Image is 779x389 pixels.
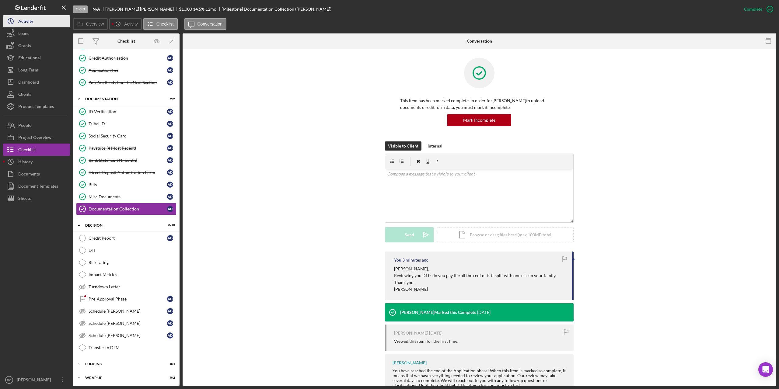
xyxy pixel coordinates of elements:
[76,232,176,244] a: Credit ReportAD
[89,284,176,289] div: Turndown Letter
[400,97,558,111] p: This item has been marked complete. In order for [PERSON_NAME] to upload documents or edit form d...
[89,260,176,265] div: Risk rating
[89,68,167,73] div: Application Fee
[89,146,167,151] div: Paystubs (4 Most Recent)
[89,333,167,338] div: Schedule [PERSON_NAME]
[109,18,141,30] button: Activity
[197,22,223,26] label: Conversation
[179,6,192,12] span: $1,000
[76,130,176,142] a: Social Security CardAD
[758,362,773,377] div: Open Intercom Messenger
[3,156,70,168] button: History
[73,5,88,13] div: Open
[167,55,173,61] div: A D
[76,329,176,342] a: Schedule [PERSON_NAME]AD
[15,374,55,387] div: [PERSON_NAME]
[3,76,70,88] button: Dashboard
[385,141,421,151] button: Visible to Client
[429,331,442,335] time: 2025-09-19 16:54
[3,374,70,386] button: RC[PERSON_NAME]
[76,269,176,281] a: Impact Metrics
[89,170,167,175] div: Direct Deposit Authorization Form
[424,141,445,151] button: Internal
[167,206,173,212] div: A D
[18,144,36,157] div: Checklist
[3,180,70,192] a: Document Templates
[3,64,70,76] button: Long-Term
[3,168,70,180] button: Documents
[89,194,167,199] div: Misc Documents
[3,52,70,64] button: Educational
[167,145,173,151] div: A D
[18,64,38,78] div: Long-Term
[3,88,70,100] button: Clients
[388,141,418,151] div: Visible to Client
[89,345,176,350] div: Transfer to DLM
[18,131,51,145] div: Project Overview
[394,272,556,279] p: Reviewing you DTI - do you pay the all the rent or is it split with one else in your family.
[167,133,173,139] div: A D
[167,194,173,200] div: A D
[3,119,70,131] button: People
[143,18,178,30] button: Checklist
[89,80,167,85] div: You Are Ready For The Next Section
[393,360,427,365] div: [PERSON_NAME]
[117,39,135,43] div: Checklist
[3,15,70,27] a: Activity
[3,40,70,52] button: Grants
[193,7,204,12] div: 14.5 %
[76,76,176,89] a: You Are Ready For The Next SectionAD
[467,39,492,43] div: Conversation
[167,296,173,302] div: A D
[167,67,173,73] div: A D
[167,182,173,188] div: A D
[89,248,176,253] div: DTI
[18,88,31,102] div: Clients
[18,168,40,182] div: Documents
[3,144,70,156] button: Checklist
[89,109,167,114] div: ID Verification
[205,7,216,12] div: 12 mo
[3,27,70,40] a: Loans
[76,203,176,215] a: Documentation CollectionAD
[89,182,167,187] div: Bills
[76,293,176,305] a: Pre-Approval PhaseAD
[156,22,174,26] label: Checklist
[167,79,173,85] div: A D
[76,305,176,317] a: Schedule [PERSON_NAME]AD
[76,244,176,256] a: DTI
[167,308,173,314] div: A D
[3,192,70,204] button: Sheets
[89,158,167,163] div: Bank Statement (1 month)
[76,118,176,130] a: Tribal IDAD
[394,258,401,262] div: You
[89,321,167,326] div: Schedule [PERSON_NAME]
[405,227,414,242] div: Send
[167,109,173,115] div: A D
[89,272,176,277] div: Impact Metrics
[18,192,31,206] div: Sheets
[18,180,58,194] div: Document Templates
[85,362,160,366] div: Funding
[164,224,175,227] div: 0 / 10
[164,376,175,380] div: 0 / 2
[76,52,176,64] a: Credit AuthorizationAD
[385,227,434,242] button: Send
[76,154,176,166] a: Bank Statement (1 month)AD
[400,310,476,315] div: [PERSON_NAME] Marked this Complete
[89,236,167,241] div: Credit Report
[89,309,167,314] div: Schedule [PERSON_NAME]
[394,266,556,272] p: [PERSON_NAME],
[76,179,176,191] a: BillsAD
[76,166,176,179] a: Direct Deposit Authorization FormAD
[167,121,173,127] div: A D
[3,131,70,144] a: Project Overview
[89,56,167,61] div: Credit Authorization
[89,207,167,211] div: Documentation Collection
[76,106,176,118] a: ID VerificationAD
